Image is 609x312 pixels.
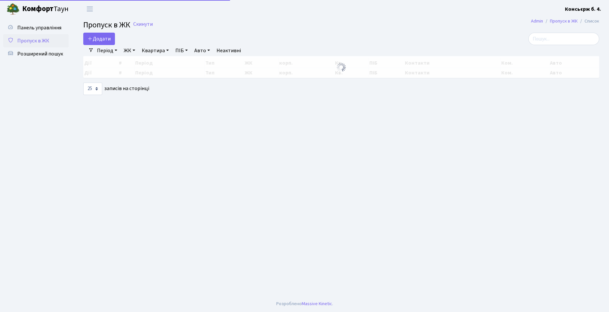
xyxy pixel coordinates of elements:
[3,47,69,60] a: Розширений пошук
[3,21,69,34] a: Панель управління
[22,4,54,14] b: Комфорт
[302,300,332,307] a: Massive Kinetic
[17,24,61,31] span: Панель управління
[83,83,102,95] select: записів на сторінці
[192,45,213,56] a: Авто
[133,21,153,27] a: Скинути
[17,37,49,44] span: Пропуск в ЖК
[578,18,599,25] li: Список
[83,19,130,31] span: Пропуск в ЖК
[83,33,115,45] a: Додати
[531,18,543,24] a: Admin
[214,45,244,56] a: Неактивні
[94,45,120,56] a: Період
[173,45,190,56] a: ПІБ
[17,50,63,57] span: Розширений пошук
[88,35,111,42] span: Додати
[83,83,149,95] label: записів на сторінці
[276,300,333,307] div: Розроблено .
[565,5,601,13] a: Консьєрж б. 4.
[3,34,69,47] a: Пропуск в ЖК
[528,33,599,45] input: Пошук...
[336,62,346,72] img: Обробка...
[82,4,98,14] button: Переключити навігацію
[139,45,171,56] a: Квартира
[521,14,609,28] nav: breadcrumb
[22,4,69,15] span: Таун
[565,6,601,13] b: Консьєрж б. 4.
[7,3,20,16] img: logo.png
[550,18,578,24] a: Пропуск в ЖК
[121,45,138,56] a: ЖК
